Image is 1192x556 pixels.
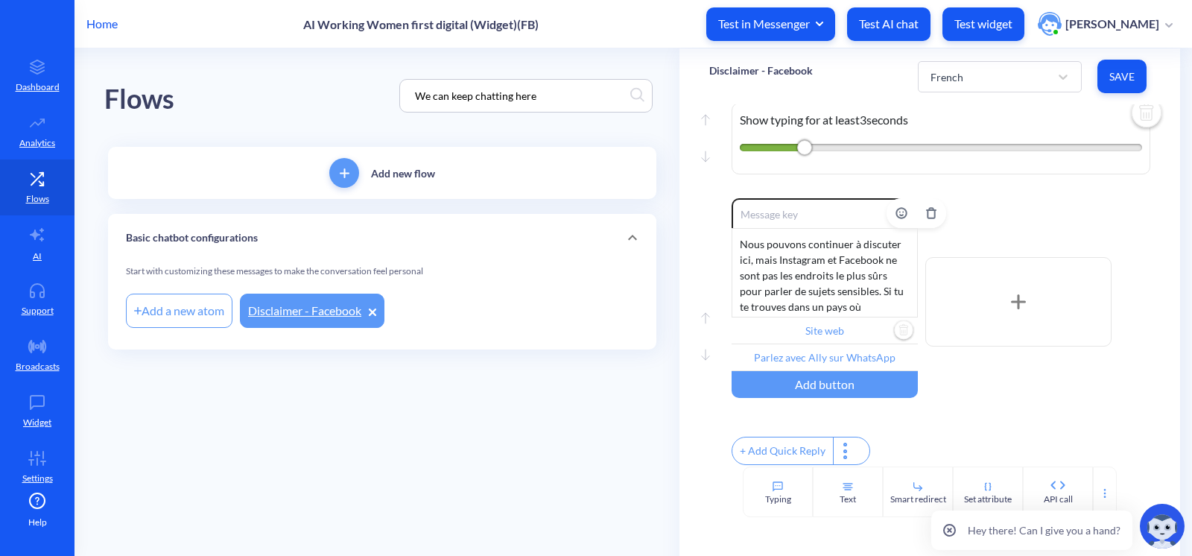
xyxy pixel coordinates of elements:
p: AI Working Women first digital (Widget)(FB) [303,17,539,31]
img: delete [893,320,915,342]
input: Search [408,87,630,104]
button: Test AI chat [847,7,931,41]
button: Delete [886,318,922,344]
p: Basic chatbot configurations [126,230,258,246]
p: Analytics [19,136,55,150]
button: Save [1097,60,1147,93]
div: + Add Quick Reply [732,437,833,464]
p: Dashboard [16,80,60,94]
span: Save [1109,69,1135,84]
button: Delete [916,198,946,228]
p: Test widget [954,16,1012,31]
div: Add button [732,371,918,398]
span: Help [28,516,47,529]
div: Basic chatbot configurations [108,214,656,262]
p: Settings [22,472,53,485]
button: Test widget [942,7,1024,41]
div: Flows [104,78,174,121]
button: Test in Messenger [706,7,835,41]
input: Button title [732,344,918,371]
span: Test in Messenger [718,16,823,32]
p: Widget [23,416,51,429]
div: Set attribute [964,493,1012,506]
p: Show typing for at least 3 seconds [740,111,1142,129]
p: Add new flow [371,165,435,181]
p: [PERSON_NAME] [1065,16,1159,32]
div: API call [1044,493,1073,506]
p: Broadcasts [16,360,60,373]
p: AI [33,250,42,263]
div: Add a new atom [126,294,232,328]
p: Home [86,15,118,33]
p: Flows [26,192,49,206]
img: copilot-icon.svg [1140,504,1185,549]
input: Button title [732,318,918,344]
button: user photo[PERSON_NAME] [1030,10,1180,37]
div: Text [840,493,856,506]
button: add [329,158,359,188]
img: delete [1129,96,1164,132]
p: Hey there! Can I give you a hand? [968,522,1120,538]
div: Smart redirect [890,493,946,506]
div: Typing [765,493,791,506]
p: Disclaimer - Facebook [709,63,813,78]
a: Disclaimer - Facebook [240,294,384,328]
p: Support [22,304,54,318]
div: Start with customizing these messages to make the conversation feel personal [126,265,638,290]
img: user photo [1038,12,1062,36]
input: Message key [732,198,918,228]
div: Nous pouvons continuer à discuter ici, mais Instagram et Facebook ne sont pas les endroits le plu... [732,228,918,318]
div: French [931,69,963,84]
p: Test AI chat [859,16,919,31]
